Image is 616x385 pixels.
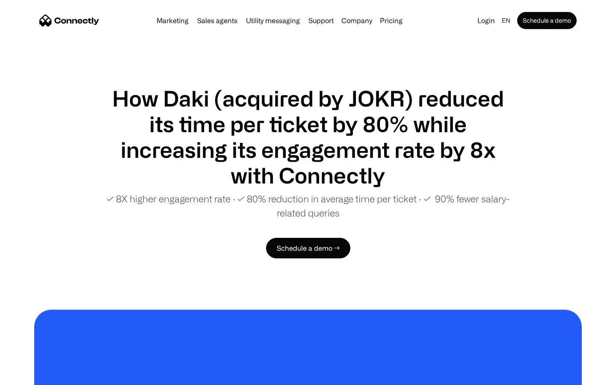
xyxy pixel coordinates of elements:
[153,17,192,24] a: Marketing
[474,15,498,27] a: Login
[341,15,372,27] div: Company
[103,192,513,220] p: ✓ 8X higher engagement rate ∙ ✓ 80% reduction in average time per ticket ∙ ✓ 90% fewer salary-rel...
[502,15,510,27] div: en
[9,369,51,382] aside: Language selected: English
[305,17,337,24] a: Support
[517,12,577,29] a: Schedule a demo
[103,86,513,188] h1: How Daki (acquired by JOKR) reduced its time per ticket by 80% while increasing its engagement ra...
[17,370,51,382] ul: Language list
[376,17,406,24] a: Pricing
[266,238,350,258] a: Schedule a demo →
[243,17,303,24] a: Utility messaging
[194,17,241,24] a: Sales agents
